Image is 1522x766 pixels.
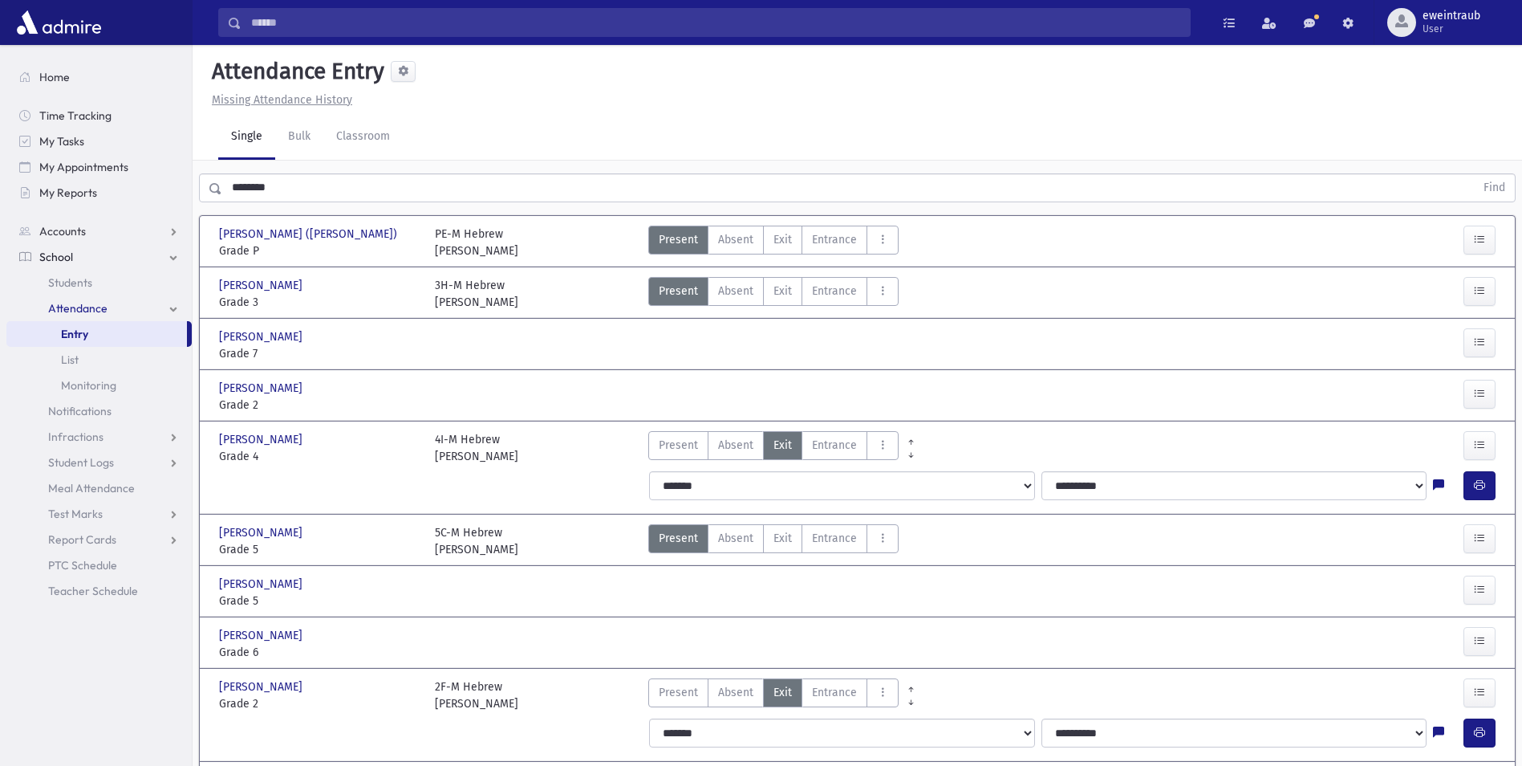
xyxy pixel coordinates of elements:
span: Notifications [48,404,112,418]
span: Monitoring [61,378,116,393]
span: Absent [718,530,753,547]
span: [PERSON_NAME] [219,431,306,448]
span: [PERSON_NAME] [219,576,306,593]
span: [PERSON_NAME] ([PERSON_NAME]) [219,226,400,242]
span: Exit [773,530,792,547]
span: Entrance [812,530,857,547]
span: Meal Attendance [48,481,135,495]
div: PE-M Hebrew [PERSON_NAME] [435,226,518,259]
span: [PERSON_NAME] [219,328,306,345]
a: Teacher Schedule [6,578,192,604]
span: Grade 4 [219,448,419,465]
span: Exit [773,231,792,248]
button: Find [1474,174,1515,202]
span: Teacher Schedule [48,584,138,598]
span: Grade 2 [219,397,419,414]
a: Attendance [6,295,192,321]
span: Attendance [48,301,108,316]
span: eweintraub [1423,10,1480,22]
a: Single [218,115,275,160]
span: School [39,250,73,264]
span: [PERSON_NAME] [219,524,306,541]
span: Grade 5 [219,541,419,558]
span: Entrance [812,684,857,701]
span: Grade P [219,242,419,259]
span: Infractions [48,430,103,444]
span: Entrance [812,231,857,248]
span: Absent [718,283,753,299]
a: Time Tracking [6,103,192,128]
span: [PERSON_NAME] [219,627,306,644]
span: List [61,352,79,367]
span: Absent [718,684,753,701]
span: Students [48,275,92,290]
h5: Attendance Entry [205,58,384,85]
span: Exit [773,684,792,701]
div: AttTypes [648,678,899,712]
span: Entrance [812,283,857,299]
span: Grade 7 [219,345,419,362]
a: Students [6,270,192,295]
div: 5C-M Hebrew [PERSON_NAME] [435,524,518,558]
a: Accounts [6,218,192,244]
span: Entry [61,327,88,341]
span: Exit [773,283,792,299]
div: 3H-M Hebrew [PERSON_NAME] [435,277,518,311]
a: Meal Attendance [6,475,192,501]
span: Present [659,231,698,248]
span: Present [659,437,698,454]
span: [PERSON_NAME] [219,277,306,294]
a: Test Marks [6,501,192,527]
a: Infractions [6,424,192,450]
span: Absent [718,437,753,454]
span: Home [39,70,70,84]
span: Grade 3 [219,294,419,311]
input: Search [241,8,1190,37]
span: My Reports [39,185,97,200]
a: My Reports [6,180,192,206]
a: Monitoring [6,373,192,398]
span: My Tasks [39,134,84,149]
a: Classroom [323,115,403,160]
div: 2F-M Hebrew [PERSON_NAME] [435,678,518,712]
div: AttTypes [648,277,899,311]
img: AdmirePro [13,6,105,39]
span: PTC Schedule [48,558,117,572]
a: Entry [6,321,187,347]
span: Present [659,283,698,299]
span: Absent [718,231,753,248]
a: My Tasks [6,128,192,154]
span: Present [659,684,698,701]
span: Test Marks [48,507,103,521]
span: Present [659,530,698,547]
span: My Appointments [39,160,128,174]
span: User [1423,22,1480,35]
a: Home [6,64,192,90]
a: Report Cards [6,527,192,552]
a: School [6,244,192,270]
a: Bulk [275,115,323,160]
span: [PERSON_NAME] [219,678,306,695]
a: Notifications [6,398,192,424]
div: 4I-M Hebrew [PERSON_NAME] [435,431,518,465]
span: Time Tracking [39,108,112,123]
div: AttTypes [648,524,899,558]
u: Missing Attendance History [212,93,352,107]
div: AttTypes [648,431,899,465]
a: PTC Schedule [6,552,192,578]
span: Accounts [39,224,86,238]
span: Grade 2 [219,695,419,712]
span: Report Cards [48,532,116,547]
span: Student Logs [48,455,114,470]
a: Student Logs [6,450,192,475]
span: Entrance [812,437,857,454]
a: List [6,347,192,373]
span: Grade 6 [219,644,419,661]
a: My Appointments [6,154,192,180]
a: Missing Attendance History [205,93,352,107]
div: AttTypes [648,226,899,259]
span: Exit [773,437,792,454]
span: [PERSON_NAME] [219,380,306,397]
span: Grade 5 [219,593,419,609]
